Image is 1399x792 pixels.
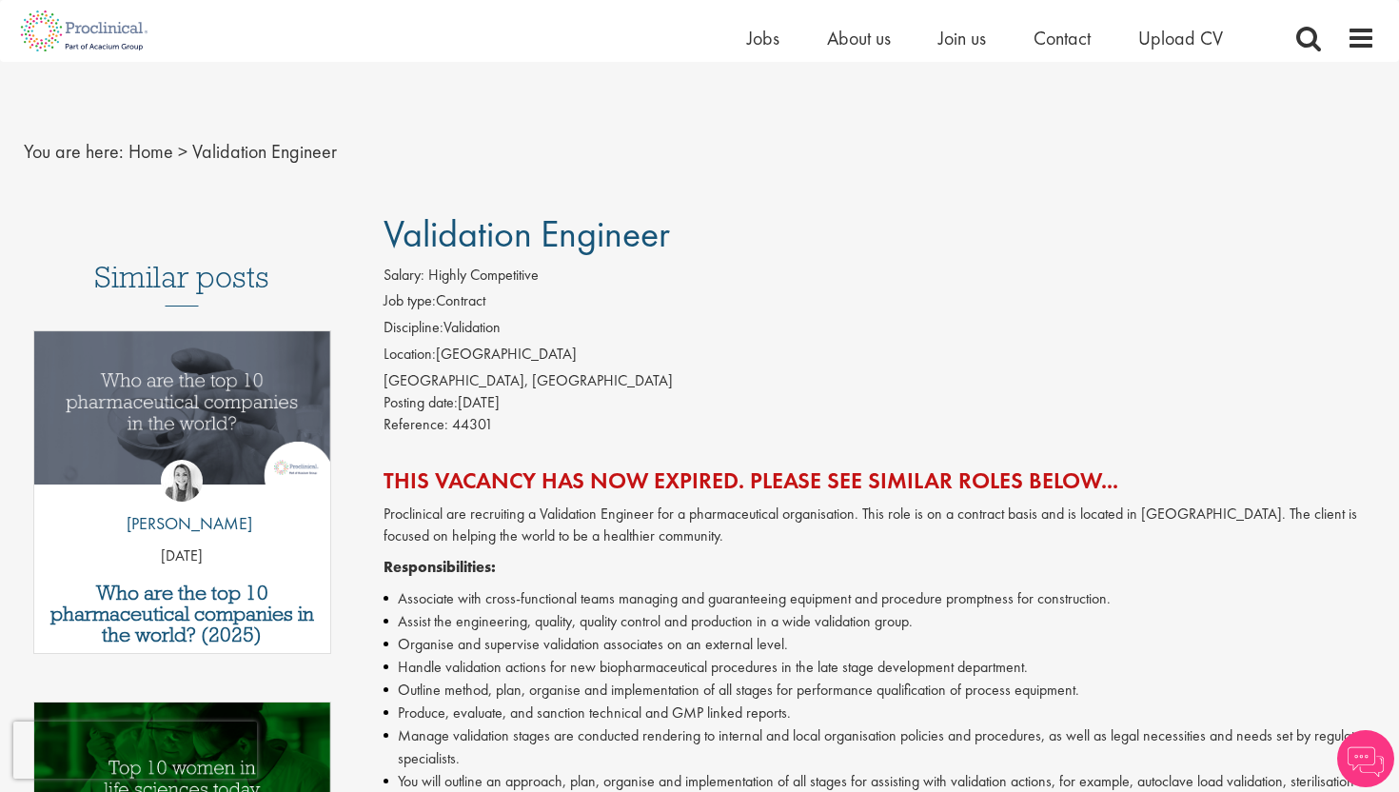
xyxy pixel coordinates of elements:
[384,679,1376,702] li: Outline method, plan, organise and implementation of all stages for performance qualification of ...
[384,370,1376,392] div: [GEOGRAPHIC_DATA], [GEOGRAPHIC_DATA]
[384,265,424,287] label: Salary:
[384,290,1376,317] li: Contract
[44,583,321,645] a: Who are the top 10 pharmaceutical companies in the world? (2025)
[34,545,330,567] p: [DATE]
[34,331,330,485] img: Top 10 pharmaceutical companies in the world 2025
[384,587,1376,610] li: Associate with cross-functional teams managing and guaranteeing equipment and procedure promptnes...
[384,557,496,577] strong: Responsibilities:
[94,261,269,307] h3: Similar posts
[384,724,1376,770] li: Manage validation stages are conducted rendering to internal and local organisation policies and ...
[384,504,1376,547] p: Proclinical are recruiting a Validation Engineer for a pharmaceutical organisation. This role is ...
[452,414,493,434] span: 44301
[384,392,1376,414] div: [DATE]
[24,139,124,164] span: You are here:
[384,209,670,258] span: Validation Engineer
[13,722,257,779] iframe: reCAPTCHA
[384,344,1376,370] li: [GEOGRAPHIC_DATA]
[747,26,779,50] a: Jobs
[384,392,458,412] span: Posting date:
[384,317,443,339] label: Discipline:
[128,139,173,164] a: breadcrumb link
[384,702,1376,724] li: Produce, evaluate, and sanction technical and GMP linked reports.
[428,265,539,285] span: Highly Competitive
[112,460,252,545] a: Hannah Burke [PERSON_NAME]
[1034,26,1091,50] a: Contact
[938,26,986,50] a: Join us
[1138,26,1223,50] a: Upload CV
[161,460,203,502] img: Hannah Burke
[34,331,330,500] a: Link to a post
[827,26,891,50] a: About us
[384,290,436,312] label: Job type:
[384,656,1376,679] li: Handle validation actions for new biopharmaceutical procedures in the late stage development depa...
[1337,730,1394,787] img: Chatbot
[178,139,187,164] span: >
[384,468,1376,493] h2: This vacancy has now expired. Please see similar roles below...
[384,344,436,366] label: Location:
[384,633,1376,656] li: Organise and supervise validation associates on an external level.
[192,139,337,164] span: Validation Engineer
[384,317,1376,344] li: Validation
[112,511,252,536] p: [PERSON_NAME]
[384,610,1376,633] li: Assist the engineering, quality, quality control and production in a wide validation group.
[384,414,448,436] label: Reference:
